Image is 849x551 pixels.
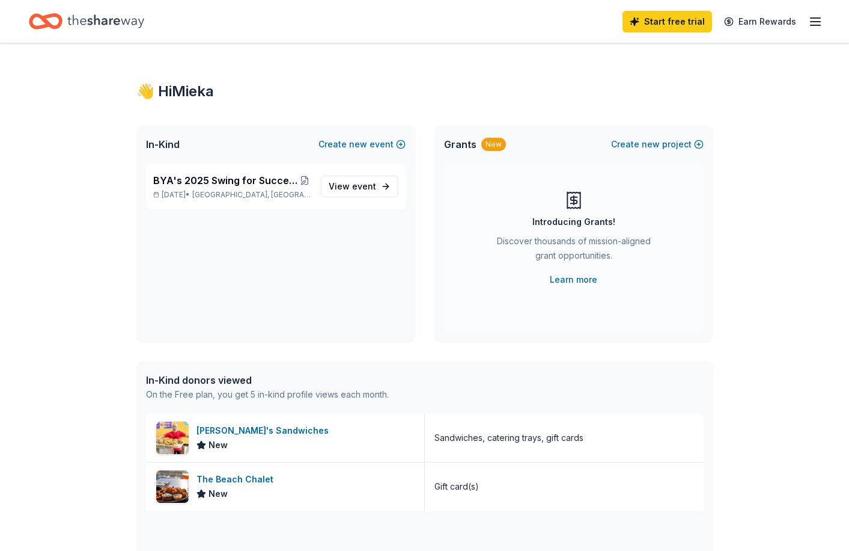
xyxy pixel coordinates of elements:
div: Discover thousands of mission-aligned grant opportunities. [492,234,656,268]
a: Home [29,7,144,35]
span: [GEOGRAPHIC_DATA], [GEOGRAPHIC_DATA] [192,190,311,200]
div: In-Kind donors viewed [146,373,389,387]
div: Sandwiches, catering trays, gift cards [434,431,583,445]
div: On the Free plan, you get 5 in-kind profile views each month. [146,387,389,402]
a: Start free trial [622,11,712,32]
div: [PERSON_NAME]'s Sandwiches [196,423,333,438]
span: New [208,438,228,452]
p: [DATE] • [153,190,311,200]
div: Gift card(s) [434,479,479,494]
span: View [329,179,376,194]
div: 👋 Hi Mieka [136,82,713,101]
button: Createnewevent [318,137,406,152]
span: In-Kind [146,137,180,152]
span: Grants [444,137,476,152]
span: BYA's 2025 Swing for Success Charity Golf Tournament [153,173,298,188]
span: event [352,181,376,191]
img: Image for Ike's Sandwiches [156,422,189,454]
span: new [642,137,660,152]
a: View event [321,176,398,197]
div: New [481,138,506,151]
span: New [208,487,228,501]
img: Image for The Beach Chalet [156,470,189,503]
div: The Beach Chalet [196,472,278,487]
a: Earn Rewards [717,11,803,32]
button: Createnewproject [611,137,704,152]
a: Learn more [550,272,597,287]
span: new [349,137,367,152]
div: Introducing Grants! [532,215,615,229]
